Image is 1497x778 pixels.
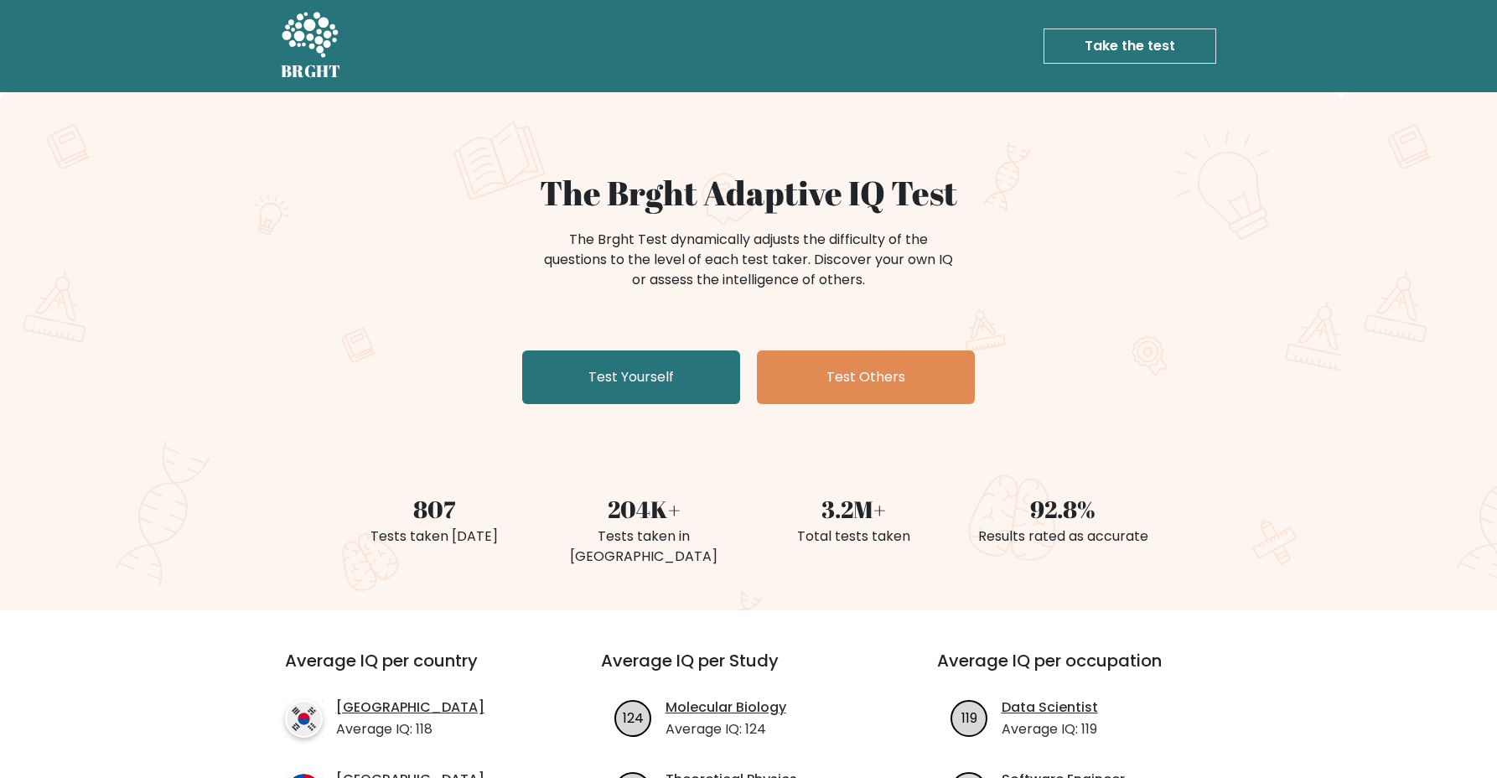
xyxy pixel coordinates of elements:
div: 807 [339,491,529,526]
p: Average IQ: 124 [666,719,786,739]
p: Average IQ: 118 [336,719,484,739]
h3: Average IQ per country [285,651,541,691]
h3: Average IQ per occupation [937,651,1233,691]
div: 92.8% [968,491,1158,526]
p: Average IQ: 119 [1002,719,1098,739]
h5: BRGHT [281,61,341,81]
div: 204K+ [549,491,738,526]
h3: Average IQ per Study [601,651,897,691]
div: The Brght Test dynamically adjusts the difficulty of the questions to the level of each test take... [539,230,958,290]
a: Data Scientist [1002,698,1098,718]
a: Take the test [1044,29,1216,64]
div: Tests taken [DATE] [339,526,529,547]
a: BRGHT [281,7,341,86]
a: [GEOGRAPHIC_DATA] [336,698,484,718]
img: country [285,700,323,738]
h1: The Brght Adaptive IQ Test [339,173,1158,213]
div: Results rated as accurate [968,526,1158,547]
a: Molecular Biology [666,698,786,718]
a: Test Yourself [522,350,740,404]
div: 3.2M+ [759,491,948,526]
a: Test Others [757,350,975,404]
div: Tests taken in [GEOGRAPHIC_DATA] [549,526,738,567]
text: 119 [961,708,977,727]
text: 124 [623,708,644,727]
div: Total tests taken [759,526,948,547]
